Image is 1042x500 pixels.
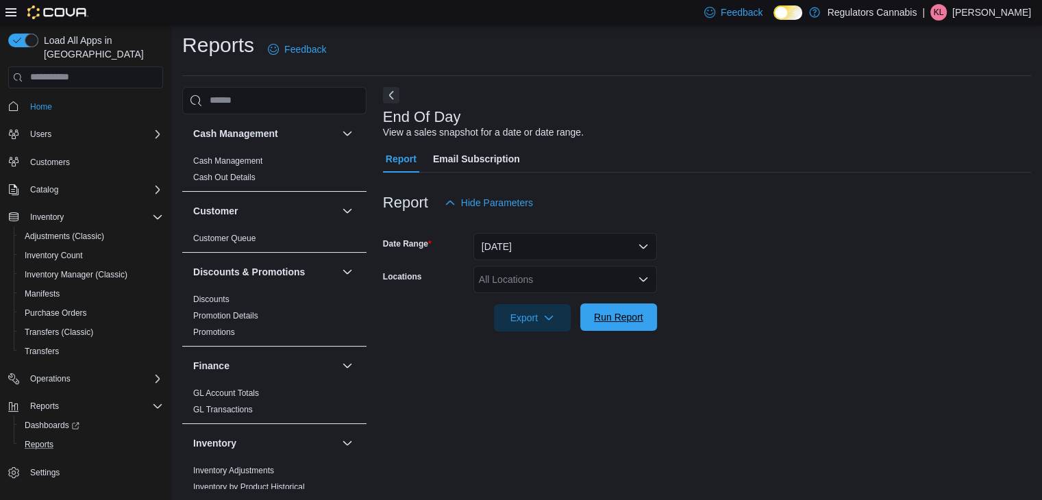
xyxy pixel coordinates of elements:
button: Inventory [3,208,169,227]
span: Inventory Count [19,247,163,264]
span: Inventory Adjustments [193,465,274,476]
span: Users [30,129,51,140]
p: [PERSON_NAME] [952,4,1031,21]
h3: Customer [193,204,238,218]
span: Home [30,101,52,112]
button: Inventory [25,209,69,225]
span: Manifests [25,288,60,299]
button: Manifests [14,284,169,303]
span: Feedback [284,42,326,56]
p: | [922,4,925,21]
a: Manifests [19,286,65,302]
span: Adjustments (Classic) [25,231,104,242]
img: Cova [27,5,88,19]
input: Dark Mode [773,5,802,20]
button: Users [25,126,57,142]
button: Inventory Count [14,246,169,265]
button: Finance [193,359,336,373]
span: Email Subscription [433,145,520,173]
button: Inventory [339,435,356,451]
h3: Discounts & Promotions [193,265,305,279]
a: Inventory Adjustments [193,466,274,475]
button: Discounts & Promotions [339,264,356,280]
span: Customers [25,153,163,171]
span: Transfers [25,346,59,357]
h3: Cash Management [193,127,278,140]
span: Home [25,98,163,115]
h3: Report [383,195,428,211]
a: Cash Management [193,156,262,166]
h1: Reports [182,32,254,59]
span: Discounts [193,294,230,305]
div: Finance [182,385,367,423]
span: Adjustments (Classic) [19,228,163,245]
span: Feedback [721,5,762,19]
span: Hide Parameters [461,196,533,210]
a: Promotions [193,327,235,337]
span: Inventory Manager (Classic) [19,266,163,283]
span: Customers [30,157,70,168]
div: Customer [182,230,367,252]
button: Adjustments (Classic) [14,227,169,246]
button: Users [3,125,169,144]
button: Open list of options [638,274,649,285]
a: Purchase Orders [19,305,92,321]
button: Next [383,87,399,103]
label: Date Range [383,238,432,249]
span: Dashboards [25,420,79,431]
button: Reports [14,435,169,454]
a: Customer Queue [193,234,256,243]
button: Operations [25,371,76,387]
span: Inventory [30,212,64,223]
button: [DATE] [473,233,657,260]
span: Export [502,304,562,332]
a: Promotion Details [193,311,258,321]
button: Run Report [580,303,657,331]
button: Customer [193,204,336,218]
label: Locations [383,271,422,282]
button: Discounts & Promotions [193,265,336,279]
span: Transfers (Classic) [25,327,93,338]
a: Discounts [193,295,230,304]
span: Load All Apps in [GEOGRAPHIC_DATA] [38,34,163,61]
button: Export [494,304,571,332]
span: Manifests [19,286,163,302]
span: Reports [30,401,59,412]
span: Transfers [19,343,163,360]
span: Inventory [25,209,163,225]
button: Customer [339,203,356,219]
button: Transfers [14,342,169,361]
button: Hide Parameters [439,189,538,216]
span: Inventory Count [25,250,83,261]
button: Inventory [193,436,336,450]
button: Catalog [25,182,64,198]
span: Promotions [193,327,235,338]
span: Reports [25,439,53,450]
a: Transfers [19,343,64,360]
span: Users [25,126,163,142]
button: Reports [3,397,169,416]
span: Settings [25,464,163,481]
button: Customers [3,152,169,172]
p: Regulators Cannabis [827,4,917,21]
h3: Inventory [193,436,236,450]
a: GL Account Totals [193,388,259,398]
button: Operations [3,369,169,388]
span: Operations [30,373,71,384]
span: Settings [30,467,60,478]
a: Inventory Count [19,247,88,264]
button: Cash Management [339,125,356,142]
button: Transfers (Classic) [14,323,169,342]
button: Reports [25,398,64,414]
h3: End Of Day [383,109,461,125]
span: Transfers (Classic) [19,324,163,340]
button: Finance [339,358,356,374]
a: Home [25,99,58,115]
a: Inventory by Product Historical [193,482,305,492]
button: Purchase Orders [14,303,169,323]
span: Reports [19,436,163,453]
span: Inventory by Product Historical [193,482,305,492]
span: Cash Management [193,155,262,166]
span: Report [386,145,417,173]
span: Inventory Manager (Classic) [25,269,127,280]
